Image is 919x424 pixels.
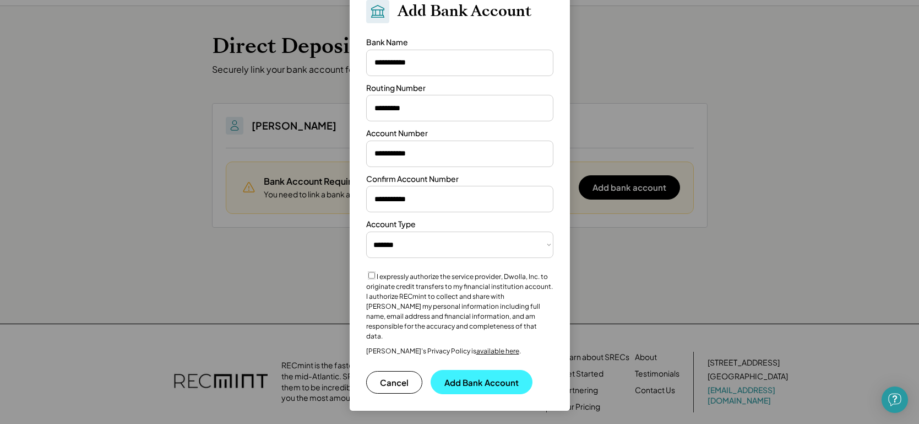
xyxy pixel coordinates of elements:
[366,174,459,185] div: Confirm Account Number
[366,347,521,356] div: [PERSON_NAME]’s Privacy Policy is .
[431,370,532,394] button: Add Bank Account
[366,128,428,139] div: Account Number
[476,347,519,355] a: available here
[366,37,408,48] div: Bank Name
[366,219,416,230] div: Account Type
[366,371,422,394] button: Cancel
[882,387,908,413] div: Open Intercom Messenger
[369,3,386,20] img: Bank.svg
[366,83,426,94] div: Routing Number
[366,272,553,340] label: I expressly authorize the service provider, Dwolla, Inc. to originate credit transfers to my fina...
[398,2,531,21] h2: Add Bank Account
